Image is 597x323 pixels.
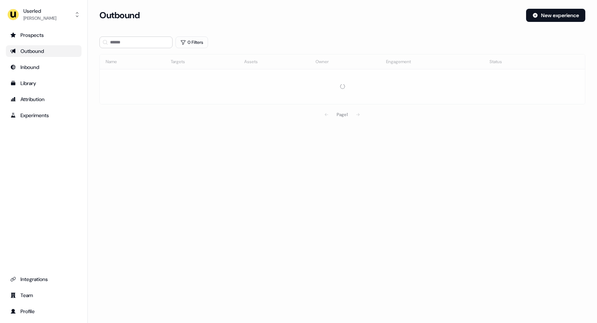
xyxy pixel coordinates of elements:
[10,292,77,299] div: Team
[99,10,140,21] h3: Outbound
[6,93,82,105] a: Go to attribution
[10,31,77,39] div: Prospects
[6,45,82,57] a: Go to outbound experience
[10,47,77,55] div: Outbound
[526,9,585,22] button: New experience
[6,77,82,89] a: Go to templates
[6,6,82,23] button: Userled[PERSON_NAME]
[10,112,77,119] div: Experiments
[10,308,77,315] div: Profile
[6,109,82,121] a: Go to experiments
[6,305,82,317] a: Go to profile
[6,61,82,73] a: Go to Inbound
[10,64,77,71] div: Inbound
[6,289,82,301] a: Go to team
[175,36,208,48] button: 0 Filters
[23,7,56,15] div: Userled
[10,276,77,283] div: Integrations
[10,96,77,103] div: Attribution
[6,273,82,285] a: Go to integrations
[6,29,82,41] a: Go to prospects
[10,80,77,87] div: Library
[23,15,56,22] div: [PERSON_NAME]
